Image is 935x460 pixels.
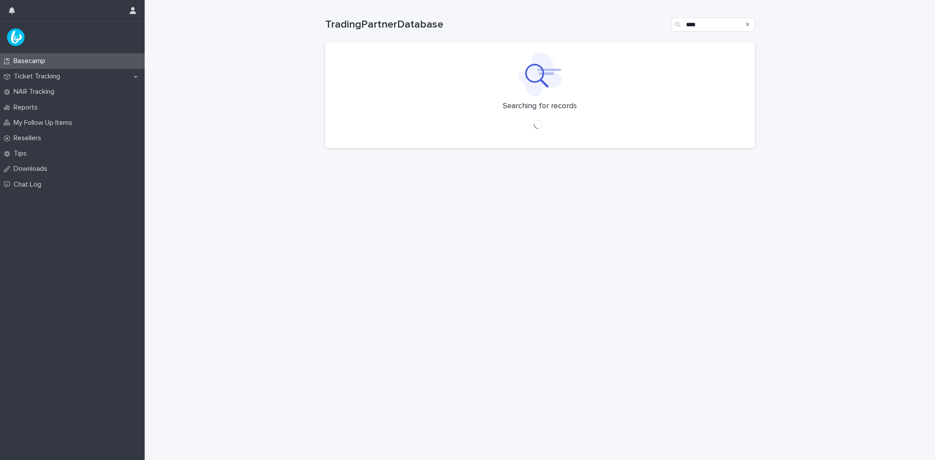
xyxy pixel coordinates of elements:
p: NAR Tracking [10,88,61,96]
p: Reports [10,103,45,112]
p: Tips [10,149,34,158]
p: Resellers [10,134,48,142]
img: UPKZpZA3RCu7zcH4nw8l [7,28,25,46]
p: Basecamp [10,57,52,65]
p: My Follow Up Items [10,119,79,127]
p: Searching for records [503,102,577,111]
p: Chat Log [10,180,48,189]
input: Search [672,18,755,32]
p: Downloads [10,165,54,173]
p: Ticket Tracking [10,72,67,81]
h1: TradingPartnerDatabase [325,18,668,31]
